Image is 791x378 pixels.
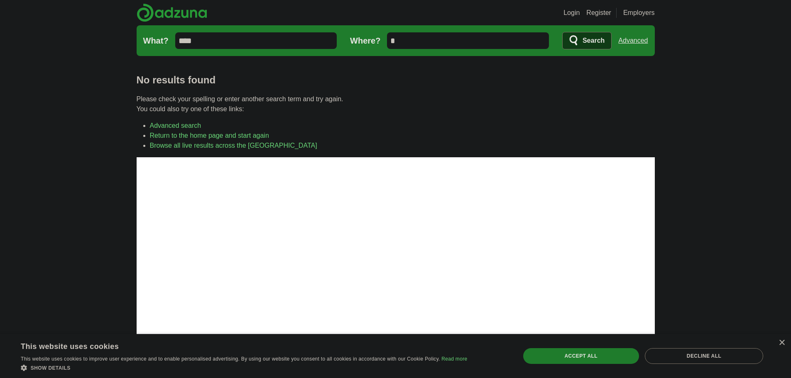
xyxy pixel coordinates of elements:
div: Accept all [523,348,639,364]
a: Employers [623,8,655,18]
label: Where? [350,34,380,47]
a: Advanced [618,32,648,49]
h1: No results found [137,73,655,88]
a: Login [563,8,580,18]
span: Search [583,32,605,49]
img: Adzuna logo [137,3,207,22]
div: Show details [21,363,467,372]
div: This website uses cookies [21,339,446,351]
button: Search [562,32,612,49]
a: Read more, opens a new window [441,356,467,362]
label: What? [143,34,169,47]
a: Browse all live results across the [GEOGRAPHIC_DATA] [150,142,317,149]
span: This website uses cookies to improve user experience and to enable personalised advertising. By u... [21,356,440,362]
iframe: Ads by Google [137,157,655,347]
div: Decline all [645,348,763,364]
a: Return to the home page and start again [150,132,269,139]
a: Register [586,8,611,18]
span: Show details [31,365,71,371]
p: Please check your spelling or enter another search term and try again. You could also try one of ... [137,94,655,114]
div: Close [779,340,785,346]
a: Advanced search [150,122,201,129]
